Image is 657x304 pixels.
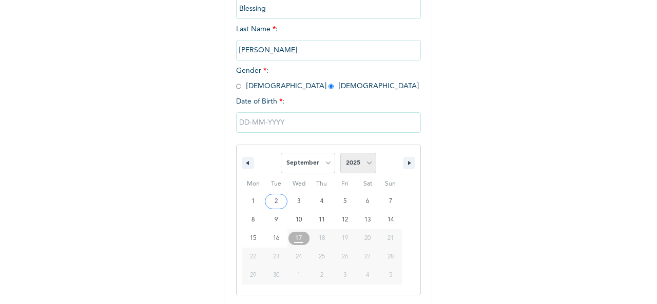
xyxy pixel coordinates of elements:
[356,229,379,248] button: 20
[379,192,402,211] button: 7
[356,248,379,266] button: 27
[311,192,334,211] button: 4
[273,229,279,248] span: 16
[364,229,371,248] span: 20
[342,229,348,248] span: 19
[273,266,279,285] span: 30
[379,248,402,266] button: 28
[295,229,302,248] span: 17
[364,211,371,229] span: 13
[388,211,394,229] span: 14
[287,248,311,266] button: 24
[287,229,311,248] button: 17
[287,192,311,211] button: 3
[379,229,402,248] button: 21
[379,211,402,229] button: 14
[242,266,265,285] button: 29
[379,176,402,192] span: Sun
[333,248,356,266] button: 26
[333,192,356,211] button: 5
[342,248,348,266] span: 26
[236,40,421,60] input: Enter your last name
[364,248,371,266] span: 27
[242,248,265,266] button: 22
[265,266,288,285] button: 30
[311,229,334,248] button: 18
[265,211,288,229] button: 9
[366,192,369,211] span: 6
[311,211,334,229] button: 11
[296,211,302,229] span: 10
[388,229,394,248] span: 21
[356,176,379,192] span: Sat
[275,211,278,229] span: 9
[319,211,325,229] span: 11
[333,211,356,229] button: 12
[242,192,265,211] button: 1
[265,192,288,211] button: 2
[236,112,421,133] input: DD-MM-YYYY
[265,229,288,248] button: 16
[388,248,394,266] span: 28
[252,192,255,211] span: 1
[242,229,265,248] button: 15
[236,67,419,90] span: Gender : [DEMOGRAPHIC_DATA] [DEMOGRAPHIC_DATA]
[275,192,278,211] span: 2
[252,211,255,229] span: 8
[236,26,421,54] span: Last Name :
[236,96,284,107] span: Date of Birth :
[319,229,325,248] span: 18
[265,248,288,266] button: 23
[342,211,348,229] span: 12
[356,211,379,229] button: 13
[265,176,288,192] span: Tue
[319,248,325,266] span: 25
[273,248,279,266] span: 23
[333,229,356,248] button: 19
[320,192,323,211] span: 4
[250,248,256,266] span: 22
[311,176,334,192] span: Thu
[250,229,256,248] span: 15
[297,192,300,211] span: 3
[343,192,346,211] span: 5
[356,192,379,211] button: 6
[333,176,356,192] span: Fri
[296,248,302,266] span: 24
[311,248,334,266] button: 25
[242,176,265,192] span: Mon
[242,211,265,229] button: 8
[287,176,311,192] span: Wed
[389,192,392,211] span: 7
[250,266,256,285] span: 29
[287,211,311,229] button: 10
